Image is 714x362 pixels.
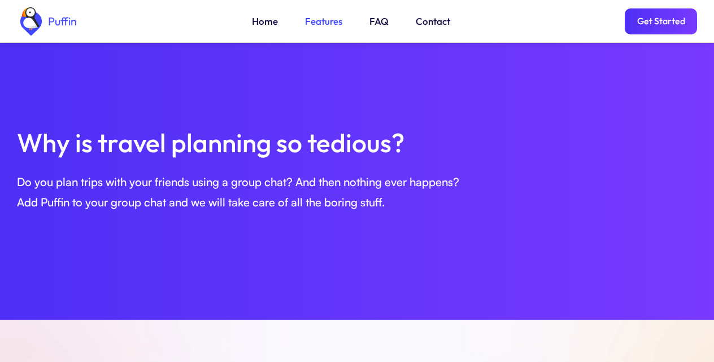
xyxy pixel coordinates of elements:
[625,8,697,34] a: Get Started
[17,172,697,213] div: Do you plan trips with your friends using a group chat? And then nothing ever happens? Add Puffin...
[17,7,77,36] a: home
[369,14,389,29] a: FAQ
[252,14,278,29] a: Home
[305,14,342,29] a: Features
[45,16,77,27] div: Puffin
[416,14,450,29] a: Contact
[17,125,697,161] h2: Why is travel planning so tedious?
